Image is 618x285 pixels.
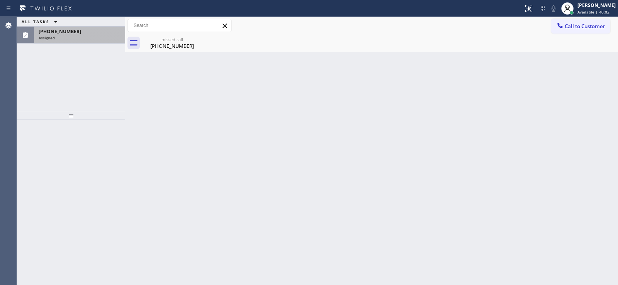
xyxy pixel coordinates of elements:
[39,35,55,40] span: Assigned
[143,42,201,49] div: [PHONE_NUMBER]
[577,9,610,15] span: Available | 40:02
[565,23,605,30] span: Call to Customer
[128,19,231,32] input: Search
[17,17,65,26] button: ALL TASKS
[551,19,610,34] button: Call to Customer
[577,2,616,8] div: [PERSON_NAME]
[143,37,201,42] div: missed call
[22,19,49,24] span: ALL TASKS
[143,34,201,52] div: (214) 216-9323
[39,28,81,35] span: [PHONE_NUMBER]
[548,3,559,14] button: Mute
